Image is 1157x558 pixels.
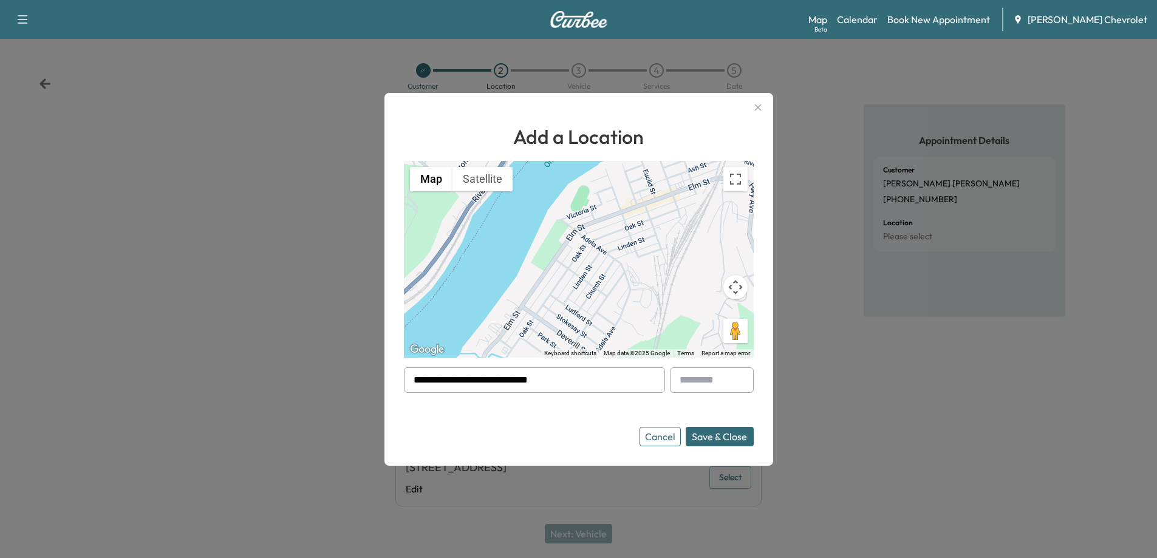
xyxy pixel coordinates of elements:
[1028,12,1147,27] span: [PERSON_NAME] Chevrolet
[808,12,827,27] a: MapBeta
[410,167,452,191] button: Show street map
[640,427,681,446] button: Cancel
[452,167,513,191] button: Show satellite imagery
[550,11,608,28] img: Curbee Logo
[686,427,754,446] button: Save & Close
[407,342,447,358] a: Open this area in Google Maps (opens a new window)
[723,275,748,299] button: Map camera controls
[837,12,878,27] a: Calendar
[701,350,750,356] a: Report a map error
[407,342,447,358] img: Google
[604,350,670,356] span: Map data ©2025 Google
[544,349,596,358] button: Keyboard shortcuts
[887,12,990,27] a: Book New Appointment
[404,122,754,151] h1: Add a Location
[723,319,748,343] button: Drag Pegman onto the map to open Street View
[677,350,694,356] a: Terms (opens in new tab)
[723,167,748,191] button: Toggle fullscreen view
[814,25,827,34] div: Beta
